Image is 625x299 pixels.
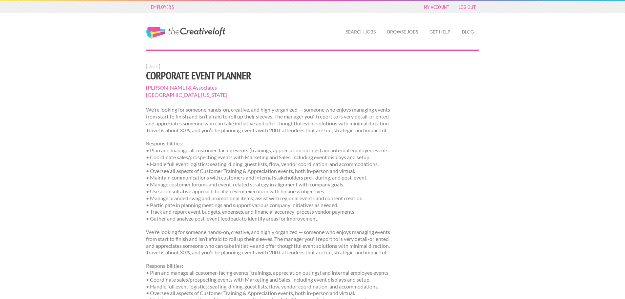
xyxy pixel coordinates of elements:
p: We're looking for someone hands-on, creative, and highly organized — someone who enjoys managing ... [146,229,393,256]
a: Log Out [455,2,479,11]
a: Browse Jobs [382,24,423,39]
a: The Creative Loft [146,27,225,39]
h1: Corporate Event Planner [146,70,393,81]
a: Search Jobs [341,24,381,39]
a: Blog [457,24,479,39]
p: We're looking for someone hands-on, creative, and highly organized — someone who enjoys managing ... [146,106,393,134]
span: [GEOGRAPHIC_DATA], [US_STATE] [146,91,393,98]
span: [PERSON_NAME] & Associates [146,84,393,91]
span: [DATE] [146,63,160,69]
a: Get Help [424,24,456,39]
a: My Account [421,2,453,11]
p: Responsibilities: • Plan and manage all customer-facing events (trainings, appreciation outings) ... [146,140,393,222]
a: Employers [148,2,177,11]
